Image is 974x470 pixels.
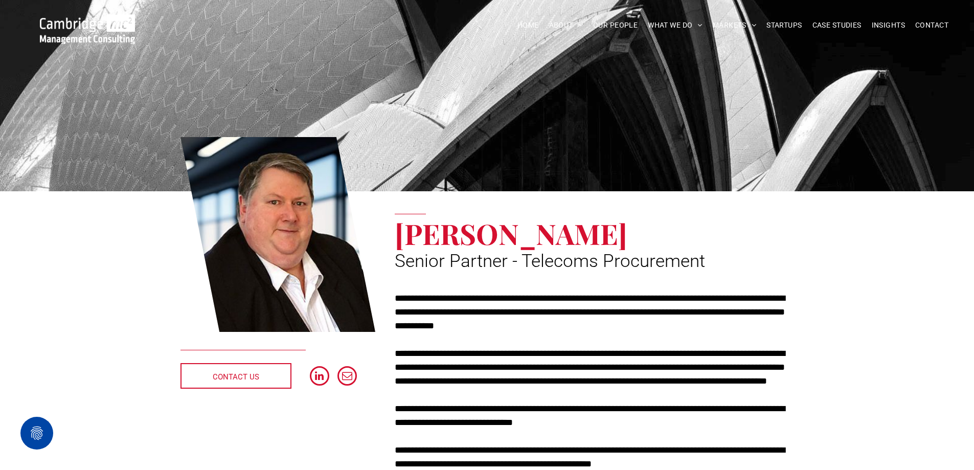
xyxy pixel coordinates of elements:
span: Senior Partner - Telecoms Procurement [395,251,705,272]
a: CONTACT [910,17,954,33]
a: email [337,366,357,388]
a: MARKETS [708,17,761,33]
a: WHAT WE DO [643,17,708,33]
img: Go to Homepage [40,14,135,44]
span: CONTACT US [213,364,259,390]
a: STARTUPS [761,17,807,33]
a: OUR PEOPLE [588,17,643,33]
a: CASE STUDIES [807,17,867,33]
a: Your Business Transformed | Cambridge Management Consulting [40,16,135,27]
a: CONTACT US [180,363,291,389]
span: [PERSON_NAME] [395,214,627,252]
a: INSIGHTS [867,17,910,33]
a: ABOUT [544,17,588,33]
a: Telecoms | Eric Green | Senior Partner - Telecoms Procurement [180,136,376,334]
a: HOME [512,17,544,33]
a: linkedin [310,366,329,388]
